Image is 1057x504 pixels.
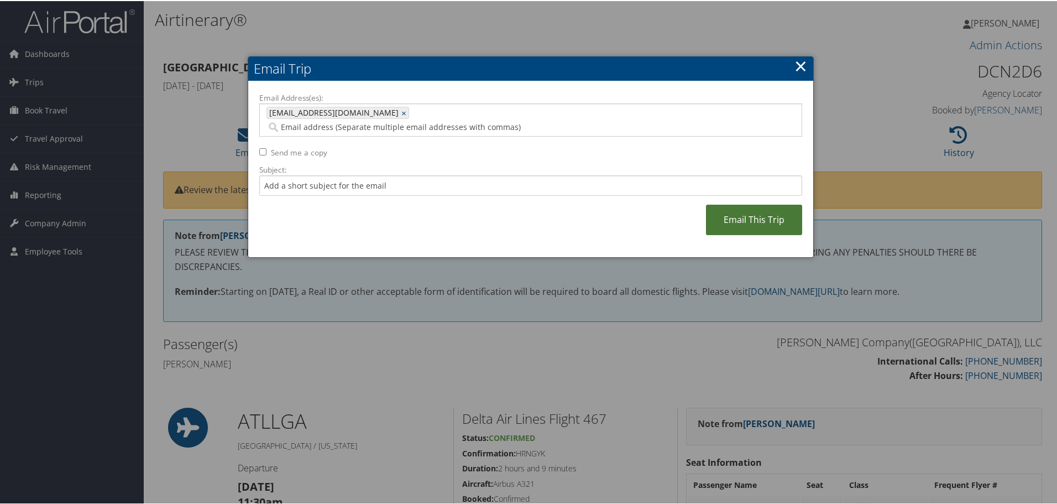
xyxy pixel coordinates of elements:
span: [EMAIL_ADDRESS][DOMAIN_NAME] [267,106,399,117]
input: Email address (Separate multiple email addresses with commas) [266,121,656,132]
label: Subject: [259,163,802,174]
input: Add a short subject for the email [259,174,802,195]
h2: Email Trip [248,55,813,80]
a: × [401,106,409,117]
a: Email This Trip [706,204,802,234]
a: × [794,54,807,76]
label: Email Address(es): [259,91,802,102]
label: Send me a copy [271,146,327,157]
